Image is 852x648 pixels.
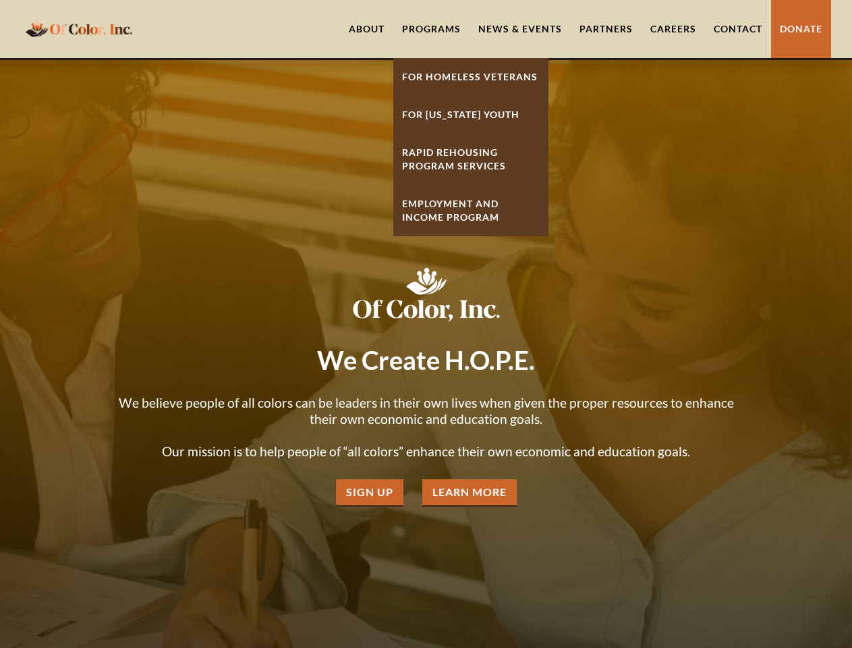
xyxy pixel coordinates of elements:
nav: Programs [393,58,548,236]
strong: We Create H.O.P.E. [317,344,535,375]
a: Rapid ReHousing Program Services [393,134,548,185]
div: Programs [402,22,461,36]
strong: Rapid ReHousing Program Services [402,146,506,171]
a: Employment And Income Program [393,185,548,236]
a: Learn More [422,479,517,507]
p: We believe people of all colors can be leaders in their own lives when given the proper resources... [109,395,743,460]
a: For [US_STATE] Youth [393,96,548,134]
a: home [22,13,136,45]
a: Sign Up [336,479,403,507]
a: For Homeless Veterans [393,58,548,96]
